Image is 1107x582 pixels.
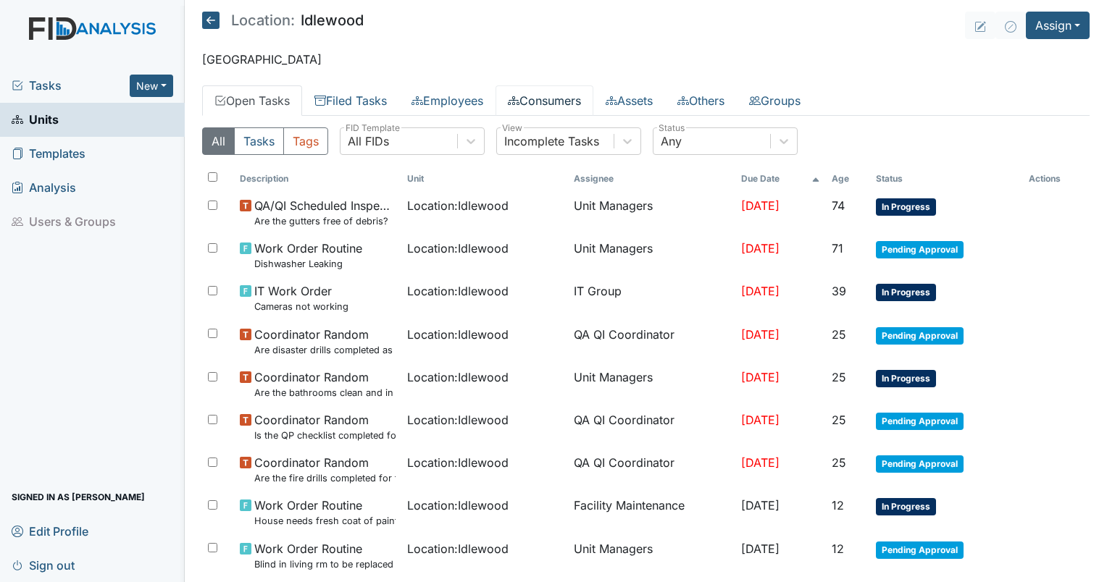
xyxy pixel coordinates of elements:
span: [DATE] [741,413,780,427]
small: Are the gutters free of debris? [254,214,396,228]
div: Incomplete Tasks [504,132,599,150]
small: Blind in living rm to be replaced closest to front door [254,557,396,571]
span: In Progress [876,498,936,515]
span: 25 [832,370,846,384]
th: Assignee [568,166,735,191]
span: Location : Idlewood [407,540,509,557]
div: Type filter [202,127,328,155]
td: QA QI Coordinator [568,320,735,363]
span: Work Order Routine Blind in living rm to be replaced closest to front door [254,540,396,571]
span: Pending Approval [876,413,964,430]
span: Location : Idlewood [407,454,509,471]
span: Location : Idlewood [407,197,509,214]
span: Work Order Routine Dishwasher Leaking [254,240,362,271]
span: Location : Idlewood [407,240,509,257]
button: New [130,75,173,97]
span: 74 [832,198,845,213]
span: Coordinator Random Is the QP checklist completed for the most recent month? [254,411,396,442]
input: Toggle All Rows Selected [208,172,217,182]
span: IT Work Order Cameras not working [254,282,348,313]
span: [DATE] [741,498,780,513]
th: Toggle SortBy [870,166,1023,191]
td: QA QI Coordinator [568,448,735,491]
span: Location : Idlewood [407,368,509,386]
td: Unit Managers [568,363,735,405]
h5: Idlewood [202,12,364,29]
button: Tasks [234,127,284,155]
span: Work Order Routine House needs fresh coat of paint inside [254,497,396,528]
span: Analysis [12,177,76,199]
span: [DATE] [741,455,780,470]
th: Toggle SortBy [735,166,826,191]
th: Actions [1023,166,1090,191]
small: House needs fresh coat of paint inside [254,514,396,528]
span: In Progress [876,370,936,387]
small: Are the fire drills completed for the most recent month? [254,471,396,485]
th: Toggle SortBy [234,166,401,191]
a: Filed Tasks [302,85,399,116]
span: Pending Approval [876,455,964,473]
span: 25 [832,455,846,470]
span: [DATE] [741,541,780,556]
small: Is the QP checklist completed for the most recent month? [254,429,396,442]
th: Toggle SortBy [401,166,569,191]
td: Unit Managers [568,534,735,577]
span: Edit Profile [12,520,88,542]
span: Pending Approval [876,241,964,258]
span: Signed in as [PERSON_NAME] [12,486,145,508]
td: IT Group [568,277,735,319]
span: Sign out [12,554,75,576]
span: Location : Idlewood [407,497,509,514]
p: [GEOGRAPHIC_DATA] [202,51,1090,68]
a: Open Tasks [202,85,302,116]
button: Tags [283,127,328,155]
span: [DATE] [741,327,780,342]
small: Are disaster drills completed as scheduled? [254,343,396,357]
span: 12 [832,498,844,513]
span: [DATE] [741,370,780,384]
span: Location : Idlewood [407,326,509,343]
span: [DATE] [741,241,780,256]
a: Employees [399,85,496,116]
span: Pending Approval [876,541,964,559]
div: All FIDs [348,132,389,150]
span: Coordinator Random Are the fire drills completed for the most recent month? [254,454,396,485]
span: 12 [832,541,844,556]
a: Consumers [496,85,593,116]
span: Templates [12,143,85,165]
span: Location: [231,13,295,28]
a: Groups [737,85,813,116]
span: [DATE] [741,284,780,298]
th: Toggle SortBy [826,166,870,191]
span: Location : Idlewood [407,411,509,429]
span: [DATE] [741,198,780,213]
span: Location : Idlewood [407,282,509,300]
small: Cameras not working [254,300,348,313]
td: QA QI Coordinator [568,405,735,448]
span: In Progress [876,198,936,216]
small: Are the bathrooms clean and in good repair? [254,386,396,400]
span: 39 [832,284,846,298]
td: Facility Maintenance [568,491,735,533]
span: Coordinator Random Are the bathrooms clean and in good repair? [254,368,396,400]
a: Others [665,85,737,116]
span: QA/QI Scheduled Inspection Are the gutters free of debris? [254,197,396,228]
small: Dishwasher Leaking [254,257,362,271]
span: Pending Approval [876,327,964,345]
span: In Progress [876,284,936,301]
td: Unit Managers [568,234,735,277]
button: All [202,127,235,155]
span: 25 [832,413,846,427]
span: 25 [832,327,846,342]
td: Unit Managers [568,191,735,234]
div: Any [661,132,682,150]
span: Coordinator Random Are disaster drills completed as scheduled? [254,326,396,357]
span: Units [12,109,59,131]
button: Assign [1026,12,1090,39]
span: 71 [832,241,843,256]
a: Tasks [12,77,130,94]
a: Assets [593,85,665,116]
